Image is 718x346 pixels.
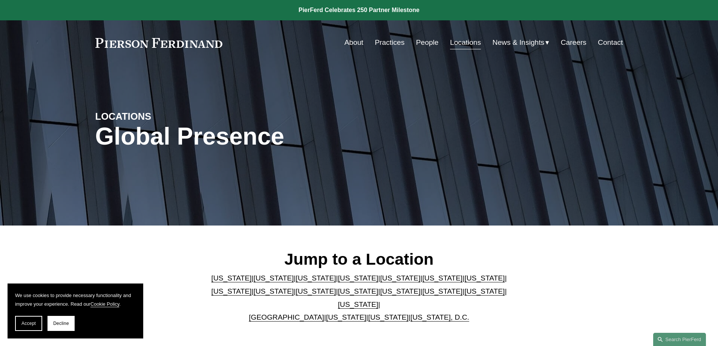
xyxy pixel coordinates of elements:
[598,35,623,50] a: Contact
[211,287,252,295] a: [US_STATE]
[464,287,505,295] a: [US_STATE]
[338,287,378,295] a: [US_STATE]
[338,274,378,282] a: [US_STATE]
[95,123,447,150] h1: Global Presence
[380,287,420,295] a: [US_STATE]
[464,274,505,282] a: [US_STATE]
[8,284,143,338] section: Cookie banner
[375,35,404,50] a: Practices
[249,313,324,321] a: [GEOGRAPHIC_DATA]
[211,274,252,282] a: [US_STATE]
[493,35,550,50] a: folder dropdown
[380,274,420,282] a: [US_STATE]
[296,274,336,282] a: [US_STATE]
[15,291,136,308] p: We use cookies to provide necessary functionality and improve your experience. Read our .
[47,316,75,331] button: Decline
[422,274,462,282] a: [US_STATE]
[450,35,481,50] a: Locations
[205,272,513,324] p: | | | | | | | | | | | | | | | | | |
[422,287,462,295] a: [US_STATE]
[21,321,36,326] span: Accept
[326,313,366,321] a: [US_STATE]
[296,287,336,295] a: [US_STATE]
[254,274,294,282] a: [US_STATE]
[254,287,294,295] a: [US_STATE]
[653,333,706,346] a: Search this site
[416,35,439,50] a: People
[561,35,586,50] a: Careers
[205,249,513,269] h2: Jump to a Location
[410,313,469,321] a: [US_STATE], D.C.
[15,316,42,331] button: Accept
[90,301,119,307] a: Cookie Policy
[368,313,409,321] a: [US_STATE]
[493,36,545,49] span: News & Insights
[95,110,227,122] h4: LOCATIONS
[338,300,378,308] a: [US_STATE]
[53,321,69,326] span: Decline
[344,35,363,50] a: About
